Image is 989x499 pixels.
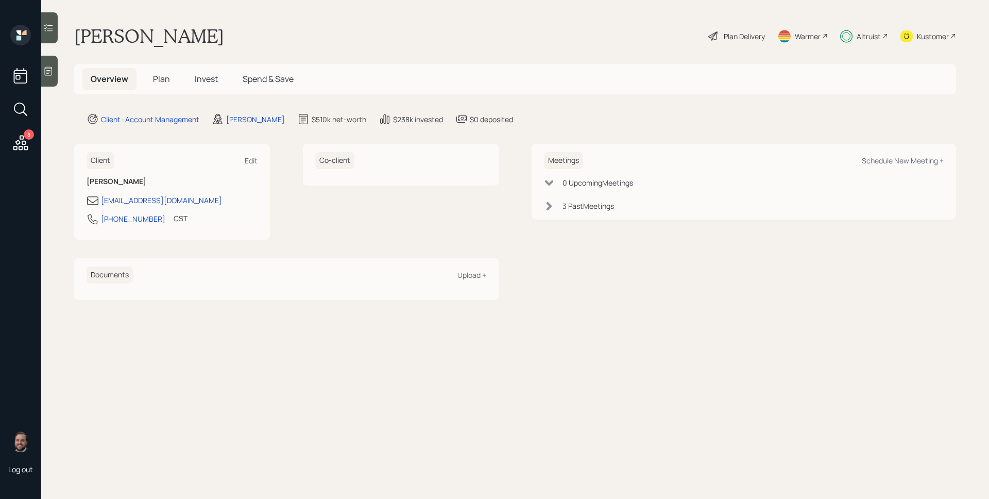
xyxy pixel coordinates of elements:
[153,73,170,85] span: Plan
[393,114,443,125] div: $238k invested
[8,464,33,474] div: Log out
[245,156,258,165] div: Edit
[87,177,258,186] h6: [PERSON_NAME]
[24,129,34,140] div: 8
[470,114,513,125] div: $0 deposited
[91,73,128,85] span: Overview
[917,31,949,42] div: Kustomer
[724,31,765,42] div: Plan Delivery
[315,152,354,169] h6: Co-client
[857,31,881,42] div: Altruist
[544,152,583,169] h6: Meetings
[174,213,187,224] div: CST
[10,431,31,452] img: james-distasi-headshot.png
[101,213,165,224] div: [PHONE_NUMBER]
[195,73,218,85] span: Invest
[243,73,294,85] span: Spend & Save
[312,114,366,125] div: $510k net-worth
[226,114,285,125] div: [PERSON_NAME]
[862,156,944,165] div: Schedule New Meeting +
[562,177,633,188] div: 0 Upcoming Meeting s
[74,25,224,47] h1: [PERSON_NAME]
[562,201,614,211] div: 3 Past Meeting s
[101,114,199,125] div: Client · Account Management
[87,267,133,284] h6: Documents
[87,152,114,169] h6: Client
[457,270,486,280] div: Upload +
[795,31,821,42] div: Warmer
[101,195,222,206] div: [EMAIL_ADDRESS][DOMAIN_NAME]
